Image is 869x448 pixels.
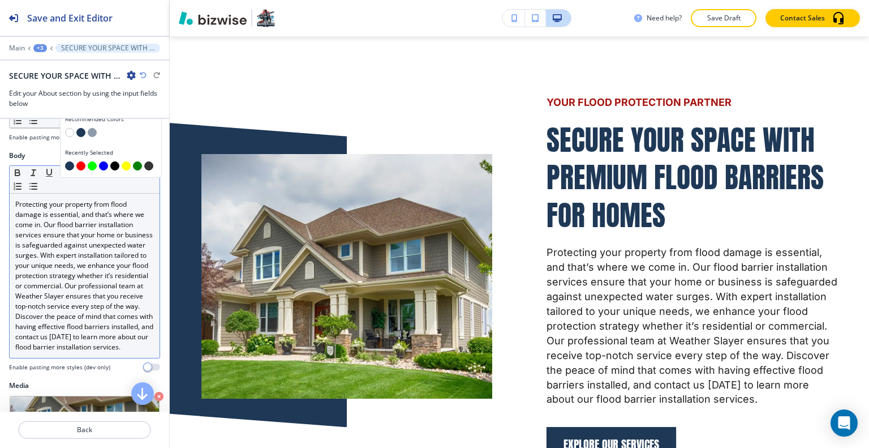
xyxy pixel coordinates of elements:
[15,199,154,352] p: Protecting your property from flood damage is essential, and that’s where we come in. Our flood b...
[705,13,742,23] p: Save Draft
[9,151,25,161] h2: Body
[179,11,247,25] img: Bizwise Logo
[9,70,122,82] h2: SECURE YOUR SPACE WITH PREMIUM FLOOD BARRIERS FOR HOMES
[55,44,160,53] button: SECURE YOUR SPACE WITH PREMIUM FLOOD BARRIERS FOR HOMES
[9,44,25,52] button: Main
[547,245,837,407] p: Protecting your property from flood damage is essential, and that’s where we come in. Our flood b...
[65,115,157,123] h4: Recommended Colors
[61,44,154,52] p: SECURE YOUR SPACE WITH PREMIUM FLOOD BARRIERS FOR HOMES
[257,9,275,27] img: Your Logo
[18,421,151,439] button: Back
[691,9,756,27] button: Save Draft
[65,148,157,157] h4: Recently Selected
[19,425,150,435] p: Back
[27,11,113,25] h2: Save and Exit Editor
[201,154,492,399] img: <p><span style="color: rgb(30, 56, 86);">SECURE YOUR SPACE WITH PREMIUM FLOOD BARRIERS FOR HOMES<...
[547,118,831,236] span: SECURE YOUR SPACE WITH PREMIUM FLOOD BARRIERS FOR HOMES
[547,96,732,108] strong: YOUR FLOOD PROTECTION PARTNER
[9,363,110,372] h4: Enable pasting more styles (dev only)
[9,133,110,142] h4: Enable pasting more styles (dev only)
[647,13,682,23] h3: Need help?
[9,88,160,109] h3: Edit your About section by using the input fields below
[33,44,47,52] button: +3
[765,9,860,27] button: Contact Sales
[831,409,858,437] div: Open Intercom Messenger
[780,13,825,23] p: Contact Sales
[9,381,160,391] h2: Media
